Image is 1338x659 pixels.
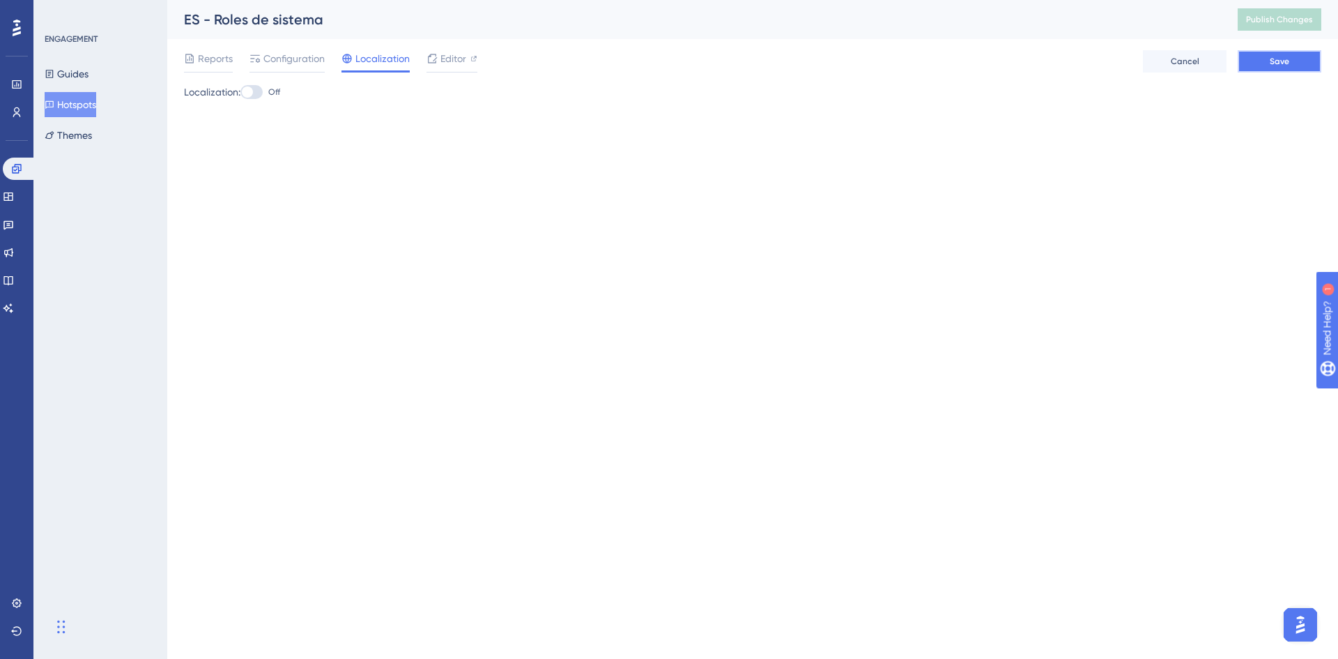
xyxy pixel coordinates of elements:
[45,92,96,117] button: Hotspots
[1238,8,1321,31] button: Publish Changes
[184,84,1321,100] div: Localization:
[1279,604,1321,646] iframe: UserGuiding AI Assistant Launcher
[198,50,233,67] span: Reports
[33,3,87,20] span: Need Help?
[1143,50,1226,73] button: Cancel
[1238,50,1321,73] button: Save
[263,50,325,67] span: Configuration
[355,50,410,67] span: Localization
[45,123,92,148] button: Themes
[1270,56,1289,67] span: Save
[45,33,98,45] div: ENGAGEMENT
[45,61,89,86] button: Guides
[57,606,66,648] div: Arrastrar
[97,7,101,18] div: 1
[268,86,280,98] span: Off
[1246,14,1313,25] span: Publish Changes
[184,10,1203,29] div: ES - Roles de sistema
[1171,56,1199,67] span: Cancel
[440,50,466,67] span: Editor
